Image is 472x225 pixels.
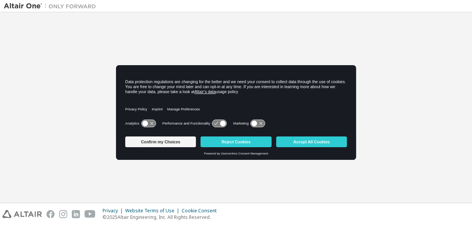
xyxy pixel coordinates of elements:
[59,210,67,218] img: instagram.svg
[72,210,80,218] img: linkedin.svg
[125,208,182,214] div: Website Terms of Use
[2,210,42,218] img: altair_logo.svg
[182,208,221,214] div: Cookie Consent
[103,208,125,214] div: Privacy
[46,210,55,218] img: facebook.svg
[4,2,100,10] img: Altair One
[103,214,221,220] p: © 2025 Altair Engineering, Inc. All Rights Reserved.
[84,210,96,218] img: youtube.svg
